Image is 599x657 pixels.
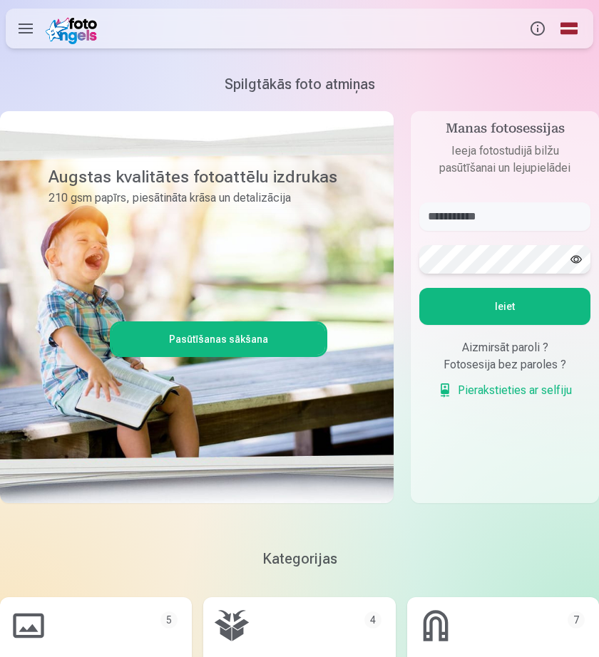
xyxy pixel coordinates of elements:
[364,611,382,628] div: 4
[48,188,317,208] p: 210 gsm papīrs, piesātināta krāsa un detalizācija
[438,382,572,399] a: Pierakstieties ar selfiju
[419,120,590,143] h4: Manas fotosessijas
[522,9,553,48] button: Info
[419,288,590,325] button: Ieiet
[48,165,317,188] h3: Augstas kvalitātes fotoattēlu izdrukas
[553,9,585,48] a: Global
[419,356,590,373] div: Fotosesija bez paroles ?
[112,324,325,355] a: Pasūtīšanas sākšana
[160,611,178,628] div: 5
[568,611,585,628] div: 7
[419,143,590,177] p: Ieeja fotostudijā bilžu pasūtīšanai un lejupielādei
[46,13,102,44] img: /fa1
[419,339,590,356] div: Aizmirsāt paroli ?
